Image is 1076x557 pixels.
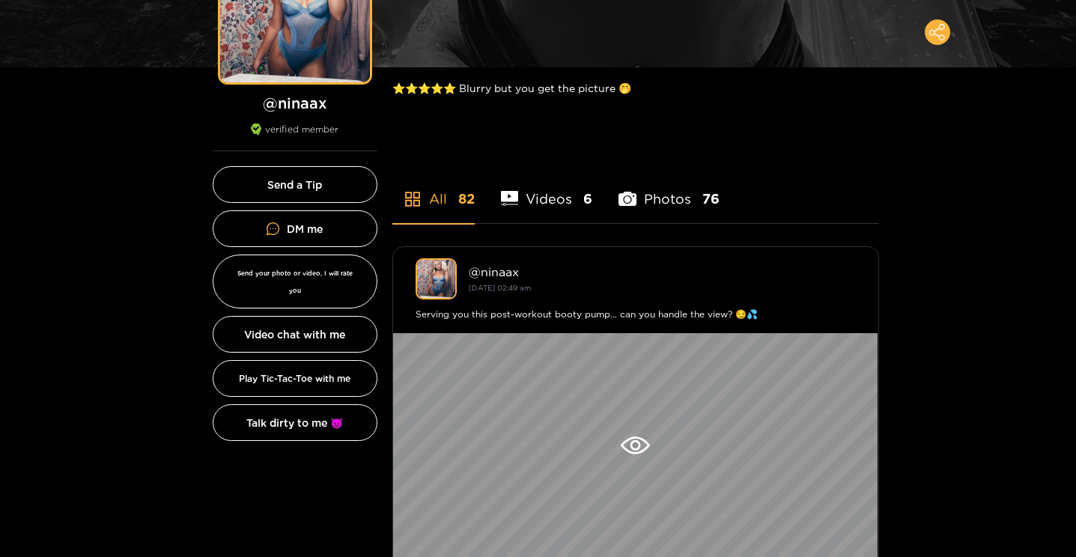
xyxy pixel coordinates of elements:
[501,156,593,223] li: Videos
[392,156,475,223] li: All
[213,210,377,247] a: DM me
[469,284,531,292] small: [DATE] 02:49 am
[404,190,422,208] span: appstore
[583,189,592,208] span: 6
[416,258,457,299] img: ninaax
[213,255,377,308] button: Send your photo or video, I will rate you
[213,124,377,151] div: verified member
[392,67,879,109] div: ⭐️⭐️⭐️⭐️⭐️ Blurry but you get the picture 🤭
[416,307,856,322] div: Serving you this post-workout booty pump… can you handle the view? 😏💦
[213,316,377,353] button: Video chat with me
[213,404,377,441] button: Talk dirty to me 😈
[213,94,377,112] h1: @ ninaax
[213,360,377,397] button: Play Tic-Tac-Toe with me
[618,156,720,223] li: Photos
[458,189,475,208] span: 82
[469,265,856,278] div: @ ninaax
[213,166,377,203] button: Send a Tip
[702,189,720,208] span: 76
